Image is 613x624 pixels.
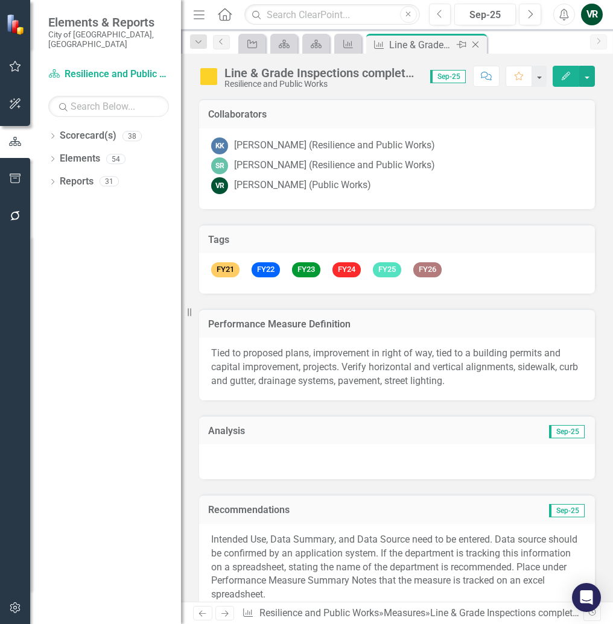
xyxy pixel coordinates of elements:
span: FY22 [252,262,280,277]
span: FY25 [373,262,401,277]
span: Elements & Reports [48,15,169,30]
div: SR [211,157,228,174]
div: [PERSON_NAME] (Resilience and Public Works) [234,159,435,172]
div: Resilience and Public Works [224,80,418,89]
div: KK [211,137,228,154]
a: Measures [384,607,425,619]
span: Sep-25 [549,425,585,438]
div: » » [242,607,583,620]
div: Sep-25 [459,8,512,22]
input: Search Below... [48,96,169,117]
div: VR [211,177,228,194]
span: FY21 [211,262,240,277]
span: FY23 [292,262,320,277]
input: Search ClearPoint... [244,4,419,25]
div: Line & Grade Inspections completed within a day of scheduling (percent) [389,37,454,52]
div: 38 [122,131,142,141]
a: Scorecard(s) [60,129,116,143]
a: Reports [60,175,94,189]
div: [PERSON_NAME] (Resilience and Public Works) [234,139,435,153]
h3: Analysis [208,426,397,436]
p: Tied to proposed plans, improvement in right of way, tied to a building permits and capital impro... [211,347,583,388]
h3: Performance Measure Definition [208,319,586,330]
div: 31 [100,177,119,187]
a: Elements [60,152,100,166]
h3: Recommendations [208,505,468,515]
small: City of [GEOGRAPHIC_DATA], [GEOGRAPHIC_DATA] [48,30,169,49]
img: ClearPoint Strategy [6,14,27,35]
button: Sep-25 [454,4,516,25]
button: VR [581,4,603,25]
div: [PERSON_NAME] (Public Works) [234,178,371,192]
div: Line & Grade Inspections completed within a day of scheduling (percent) [224,66,418,80]
div: Open Intercom Messenger [572,583,601,612]
h3: Tags [208,235,586,245]
span: Sep-25 [430,70,466,83]
span: FY24 [332,262,361,277]
h3: Collaborators [208,109,586,120]
p: Intended Use, Data Summary, and Data Source need to be entered. Data source should be confirmed b... [211,533,583,602]
span: FY26 [413,262,442,277]
img: Caution [199,67,218,86]
a: Resilience and Public Works [259,607,379,619]
a: Resilience and Public Works [48,68,169,81]
span: Sep-25 [549,504,585,517]
div: 54 [106,154,125,164]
